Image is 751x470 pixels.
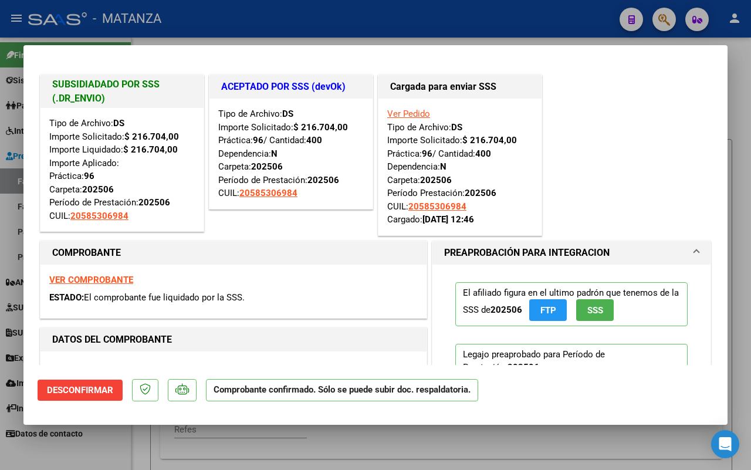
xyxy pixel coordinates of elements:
strong: 400 [475,148,491,159]
span: FTP [540,305,556,316]
p: Comprobante confirmado. Sólo se puede subir doc. respaldatoria. [206,379,478,402]
strong: N [440,161,446,172]
div: Tipo de Archivo: Importe Solicitado: Práctica: / Cantidad: Dependencia: Carpeta: Período Prestaci... [387,107,533,226]
strong: 202506 [138,197,170,208]
strong: DS [113,118,124,129]
strong: $ 216.704,00 [293,122,348,133]
span: SSS [587,305,603,316]
strong: 96 [84,171,94,181]
div: Tipo de Archivo: Importe Solicitado: Práctica: / Cantidad: Dependencia: Carpeta: Período de Prest... [218,107,364,200]
strong: COMPROBANTE [52,247,121,258]
span: El comprobante fue liquidado por la SSS. [84,292,245,303]
strong: 202506 [82,184,114,195]
mat-expansion-panel-header: PREAPROBACIÓN PARA INTEGRACION [432,241,711,265]
span: 20585306984 [239,188,297,198]
button: SSS [576,299,614,321]
strong: DS [282,109,293,119]
h1: ACEPTADO POR SSS (devOk) [221,80,361,94]
a: Ver Pedido [387,109,430,119]
strong: 96 [253,135,263,146]
div: Open Intercom Messenger [711,430,739,458]
strong: 202506 [465,188,496,198]
strong: $ 216.704,00 [462,135,517,146]
button: FTP [529,299,567,321]
strong: 96 [422,148,432,159]
strong: $ 216.704,00 [124,131,179,142]
button: Desconfirmar [38,380,123,401]
h1: SUBSIDIADADO POR SSS (.DR_ENVIO) [52,77,192,106]
strong: 202506 [420,175,452,185]
strong: DATOS DEL COMPROBANTE [52,334,172,345]
span: 20585306984 [70,211,128,221]
span: ESTADO: [49,292,84,303]
h1: PREAPROBACIÓN PARA INTEGRACION [444,246,610,260]
strong: 202506 [251,161,283,172]
div: Tipo de Archivo: Importe Solicitado: Importe Liquidado: Importe Aplicado: Práctica: Carpeta: Perí... [49,117,195,222]
strong: $ 216.704,00 [123,144,178,155]
strong: 202506 [508,362,539,373]
strong: N [271,148,278,159]
span: Desconfirmar [47,385,113,395]
strong: 400 [306,135,322,146]
h1: Cargada para enviar SSS [390,80,530,94]
strong: 202506 [490,305,522,315]
a: VER COMPROBANTE [49,275,133,285]
p: El afiliado figura en el ultimo padrón que tenemos de la SSS de [455,282,688,326]
strong: DS [451,122,462,133]
strong: [DATE] 12:46 [422,214,474,225]
span: 20585306984 [408,201,466,212]
strong: 202506 [307,175,339,185]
